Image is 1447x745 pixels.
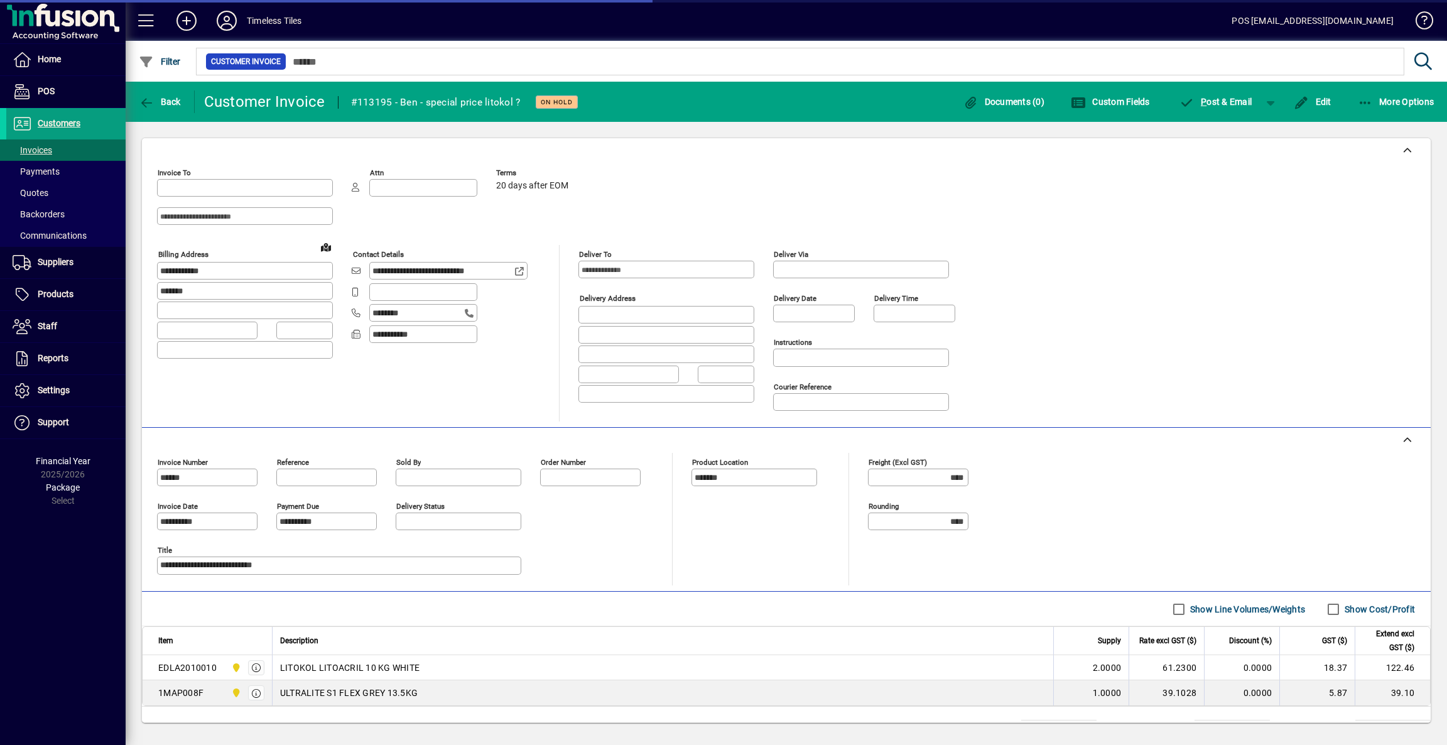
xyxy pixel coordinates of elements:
[158,546,172,555] mat-label: Title
[1107,721,1195,736] td: Freight (excl GST)
[1355,655,1430,680] td: 122.46
[6,204,126,225] a: Backorders
[38,118,80,128] span: Customers
[1279,680,1355,705] td: 5.87
[13,166,60,177] span: Payments
[1093,661,1122,674] span: 2.0000
[228,686,242,700] span: Dunedin
[396,458,421,467] mat-label: Sold by
[316,237,336,257] a: View on map
[1280,721,1355,736] td: GST exclusive
[277,502,319,511] mat-label: Payment due
[1137,687,1196,699] div: 39.1028
[496,181,568,191] span: 20 days after EOM
[38,417,69,427] span: Support
[869,458,927,467] mat-label: Freight (excl GST)
[1363,627,1414,655] span: Extend excl GST ($)
[1355,680,1430,705] td: 39.10
[38,289,73,299] span: Products
[36,456,90,466] span: Financial Year
[136,50,184,73] button: Filter
[1355,90,1438,113] button: More Options
[1229,634,1272,648] span: Discount (%)
[207,9,247,32] button: Profile
[13,188,48,198] span: Quotes
[1021,721,1097,736] td: 0.0000 M³
[247,11,301,31] div: Timeless Tiles
[6,407,126,438] a: Support
[126,90,195,113] app-page-header-button: Back
[46,482,80,492] span: Package
[1173,90,1259,113] button: Post & Email
[6,76,126,107] a: POS
[158,502,198,511] mat-label: Invoice date
[1279,655,1355,680] td: 18.37
[6,161,126,182] a: Payments
[6,279,126,310] a: Products
[38,385,70,395] span: Settings
[774,383,832,391] mat-label: Courier Reference
[38,54,61,64] span: Home
[6,139,126,161] a: Invoices
[869,502,899,511] mat-label: Rounding
[1068,90,1153,113] button: Custom Fields
[960,90,1048,113] button: Documents (0)
[1204,680,1279,705] td: 0.0000
[1355,721,1431,736] td: 161.56
[38,353,68,363] span: Reports
[946,721,1021,736] td: Total Volume
[774,294,816,303] mat-label: Delivery date
[1232,11,1394,31] div: POS [EMAIL_ADDRESS][DOMAIN_NAME]
[579,250,612,259] mat-label: Deliver To
[692,458,748,467] mat-label: Product location
[370,168,384,177] mat-label: Attn
[541,98,573,106] span: On hold
[1358,97,1434,107] span: More Options
[396,502,445,511] mat-label: Delivery status
[6,343,126,374] a: Reports
[774,250,808,259] mat-label: Deliver via
[1322,634,1347,648] span: GST ($)
[280,661,420,674] span: LITOKOL LITOACRIL 10 KG WHITE
[13,231,87,241] span: Communications
[1204,655,1279,680] td: 0.0000
[6,247,126,278] a: Suppliers
[38,86,55,96] span: POS
[1291,90,1335,113] button: Edit
[280,634,318,648] span: Description
[6,44,126,75] a: Home
[541,458,586,467] mat-label: Order number
[158,634,173,648] span: Item
[874,294,918,303] mat-label: Delivery time
[139,97,181,107] span: Back
[6,225,126,246] a: Communications
[158,661,217,674] div: EDLA2010010
[280,687,418,699] span: ULTRALITE S1 FLEX GREY 13.5KG
[38,257,73,267] span: Suppliers
[6,311,126,342] a: Staff
[158,687,203,699] div: 1MAP008F
[496,169,572,177] span: Terms
[1294,97,1331,107] span: Edit
[13,145,52,155] span: Invoices
[13,209,65,219] span: Backorders
[6,375,126,406] a: Settings
[166,9,207,32] button: Add
[1071,97,1150,107] span: Custom Fields
[1406,3,1431,43] a: Knowledge Base
[136,90,184,113] button: Back
[1195,721,1270,736] td: 0.00
[1201,97,1206,107] span: P
[1137,661,1196,674] div: 61.2300
[228,661,242,675] span: Dunedin
[38,321,57,331] span: Staff
[1179,97,1252,107] span: ost & Email
[1342,603,1415,616] label: Show Cost/Profit
[158,458,208,467] mat-label: Invoice number
[204,92,325,112] div: Customer Invoice
[963,97,1044,107] span: Documents (0)
[351,92,521,112] div: #113195 - Ben - special price litokol ?
[1093,687,1122,699] span: 1.0000
[6,182,126,204] a: Quotes
[1188,603,1305,616] label: Show Line Volumes/Weights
